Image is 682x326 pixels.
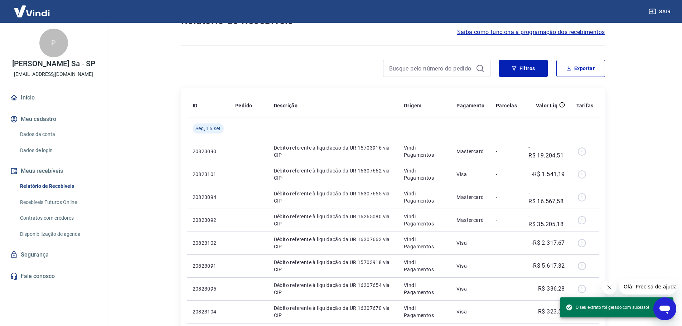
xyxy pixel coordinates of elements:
[193,308,224,315] p: 20823104
[556,60,605,77] button: Exportar
[528,189,565,206] p: -R$ 16.567,58
[456,194,484,201] p: Mastercard
[496,308,517,315] p: -
[566,304,649,311] span: O seu extrato foi gerado com sucesso!
[274,102,298,109] p: Descrição
[648,5,673,18] button: Sair
[17,195,98,210] a: Recebíveis Futuros Online
[9,0,55,22] img: Vindi
[9,247,98,263] a: Segurança
[274,305,392,319] p: Débito referente à liquidação da UR 16307670 via CIP
[404,282,445,296] p: Vindi Pagamentos
[274,190,392,204] p: Débito referente à liquidação da UR 16307655 via CIP
[193,262,224,269] p: 20823091
[602,280,616,295] iframe: Fechar mensagem
[9,163,98,179] button: Meus recebíveis
[496,239,517,247] p: -
[404,167,445,181] p: Vindi Pagamentos
[619,279,676,295] iframe: Mensagem da empresa
[456,171,484,178] p: Visa
[537,307,565,316] p: -R$ 323,58
[457,28,605,37] a: Saiba como funciona a programação dos recebimentos
[536,102,559,109] p: Valor Líq.
[14,70,93,78] p: [EMAIL_ADDRESS][DOMAIN_NAME]
[404,190,445,204] p: Vindi Pagamentos
[532,262,565,270] p: -R$ 5.617,32
[576,102,594,109] p: Tarifas
[274,259,392,273] p: Débito referente à liquidação da UR 15703918 via CIP
[496,262,517,269] p: -
[274,213,392,227] p: Débito referente à liquidação da UR 16265080 via CIP
[193,285,224,292] p: 20823095
[193,148,224,155] p: 20823090
[404,102,421,109] p: Origem
[496,148,517,155] p: -
[496,194,517,201] p: -
[528,143,565,160] p: -R$ 19.204,51
[404,259,445,273] p: Vindi Pagamentos
[404,144,445,159] p: Vindi Pagamentos
[456,216,484,224] p: Mastercard
[404,213,445,227] p: Vindi Pagamentos
[499,60,548,77] button: Filtros
[532,239,565,247] p: -R$ 2.317,67
[195,125,221,132] span: Seg, 15 set
[9,111,98,127] button: Meu cadastro
[17,227,98,242] a: Disponibilização de agenda
[9,90,98,106] a: Início
[456,308,484,315] p: Visa
[39,29,68,57] div: P
[496,216,517,224] p: -
[193,102,198,109] p: ID
[274,282,392,296] p: Débito referente à liquidação da UR 16307654 via CIP
[17,127,98,142] a: Dados da conta
[17,211,98,225] a: Contratos com credores
[274,167,392,181] p: Débito referente à liquidação da UR 16307662 via CIP
[456,262,484,269] p: Visa
[496,171,517,178] p: -
[193,194,224,201] p: 20823094
[456,239,484,247] p: Visa
[496,285,517,292] p: -
[274,236,392,250] p: Débito referente à liquidação da UR 16307663 via CIP
[456,102,484,109] p: Pagamento
[389,63,473,74] input: Busque pelo número do pedido
[193,239,224,247] p: 20823102
[456,285,484,292] p: Visa
[274,144,392,159] p: Débito referente à liquidação da UR 15703916 via CIP
[456,148,484,155] p: Mastercard
[193,171,224,178] p: 20823101
[17,179,98,194] a: Relatório de Recebíveis
[404,305,445,319] p: Vindi Pagamentos
[17,143,98,158] a: Dados de login
[496,102,517,109] p: Parcelas
[404,236,445,250] p: Vindi Pagamentos
[528,211,565,229] p: -R$ 35.205,18
[4,5,60,11] span: Olá! Precisa de ajuda?
[9,268,98,284] a: Fale conosco
[12,60,95,68] p: [PERSON_NAME] Sa - SP
[235,102,252,109] p: Pedido
[193,216,224,224] p: 20823092
[532,170,565,179] p: -R$ 1.541,19
[537,284,565,293] p: -R$ 336,28
[653,297,676,320] iframe: Botão para abrir a janela de mensagens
